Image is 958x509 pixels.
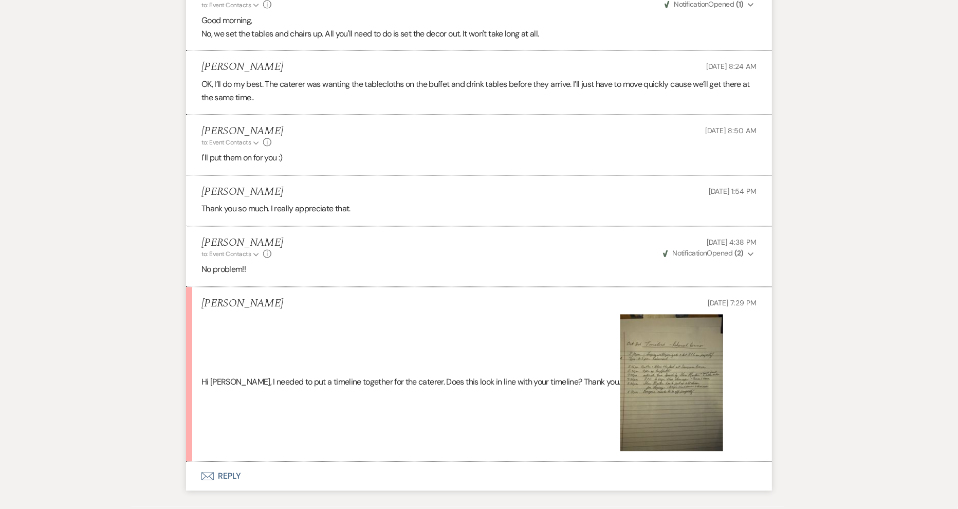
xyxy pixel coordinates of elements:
[201,1,251,9] span: to: Event Contacts
[201,315,757,451] p: Hi [PERSON_NAME], I needed to put a timeline together for the caterer. Does this look in line wit...
[705,126,757,136] span: [DATE] 8:50 AM
[201,152,757,165] p: I'll put them on for you :)
[201,61,283,74] h5: [PERSON_NAME]
[706,62,757,71] span: [DATE] 8:24 AM
[201,138,261,148] button: to: Event Contacts
[201,125,283,138] h5: [PERSON_NAME]
[661,248,757,259] button: NotificationOpened (2)
[672,249,707,258] span: Notification
[201,78,757,104] p: OK, I’ll do my best. The caterer was wanting the tablecloths on the buffet and drink tables befor...
[201,14,757,27] p: Good morning,
[734,249,744,258] strong: ( 2 )
[201,1,261,10] button: to: Event Contacts
[201,250,261,259] button: to: Event Contacts
[201,298,283,311] h5: [PERSON_NAME]
[708,299,757,308] span: [DATE] 7:29 PM
[201,263,757,277] p: No problem!!
[707,238,757,247] span: [DATE] 4:38 PM
[709,187,757,196] span: [DATE] 1:54 PM
[201,237,283,250] h5: [PERSON_NAME]
[663,249,744,258] span: Opened
[201,27,757,41] p: No, we set the tables and chairs up. All you'll need to do is set the decor out. It won't take lo...
[201,203,757,216] p: Thank you so much. I really appreciate that.
[201,250,251,259] span: to: Event Contacts
[201,139,251,147] span: to: Event Contacts
[186,462,772,491] button: Reply
[620,315,723,451] img: IMG_4559.jpeg
[201,186,283,199] h5: [PERSON_NAME]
